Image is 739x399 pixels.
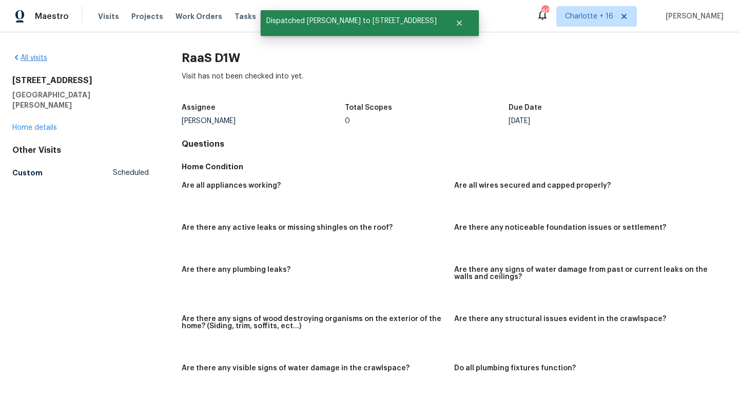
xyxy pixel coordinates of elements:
h2: RaaS D1W [182,53,727,63]
span: Work Orders [176,11,222,22]
h5: Are there any noticeable foundation issues or settlement? [454,224,666,231]
h5: Are all appliances working? [182,182,281,189]
h5: Are there any structural issues evident in the crawlspace? [454,315,666,323]
span: Scheduled [113,168,149,178]
span: Visits [98,11,119,22]
h5: Do all plumbing fixtures function? [454,365,576,372]
a: All visits [12,54,47,62]
div: [DATE] [509,117,672,125]
h5: Home Condition [182,162,727,172]
a: CustomScheduled [12,164,149,182]
h4: Questions [182,139,727,149]
h5: Are there any signs of water damage from past or current leaks on the walls and ceilings? [454,266,718,281]
h5: [GEOGRAPHIC_DATA][PERSON_NAME] [12,90,149,110]
span: Projects [131,11,163,22]
h5: Total Scopes [345,104,392,111]
h5: Custom [12,168,43,178]
h5: Are all wires secured and capped properly? [454,182,611,189]
a: Home details [12,124,57,131]
h5: Due Date [509,104,542,111]
span: Dispatched [PERSON_NAME] to [STREET_ADDRESS] [261,10,442,32]
h5: Are there any active leaks or missing shingles on the roof? [182,224,393,231]
span: Tasks [235,13,256,20]
h5: Assignee [182,104,216,111]
div: 407 [541,6,549,16]
span: [PERSON_NAME] [662,11,724,22]
span: Charlotte + 16 [565,11,613,22]
h5: Are there any signs of wood destroying organisms on the exterior of the home? (Siding, trim, soff... [182,315,446,330]
span: Maestro [35,11,69,22]
button: Close [442,13,476,33]
h5: Are there any plumbing leaks? [182,266,290,273]
div: 0 [345,117,509,125]
h5: Are there any visible signs of water damage in the crawlspace? [182,365,410,372]
div: Other Visits [12,145,149,155]
h2: [STREET_ADDRESS] [12,75,149,86]
div: Visit has not been checked into yet. [182,71,727,98]
div: [PERSON_NAME] [182,117,345,125]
